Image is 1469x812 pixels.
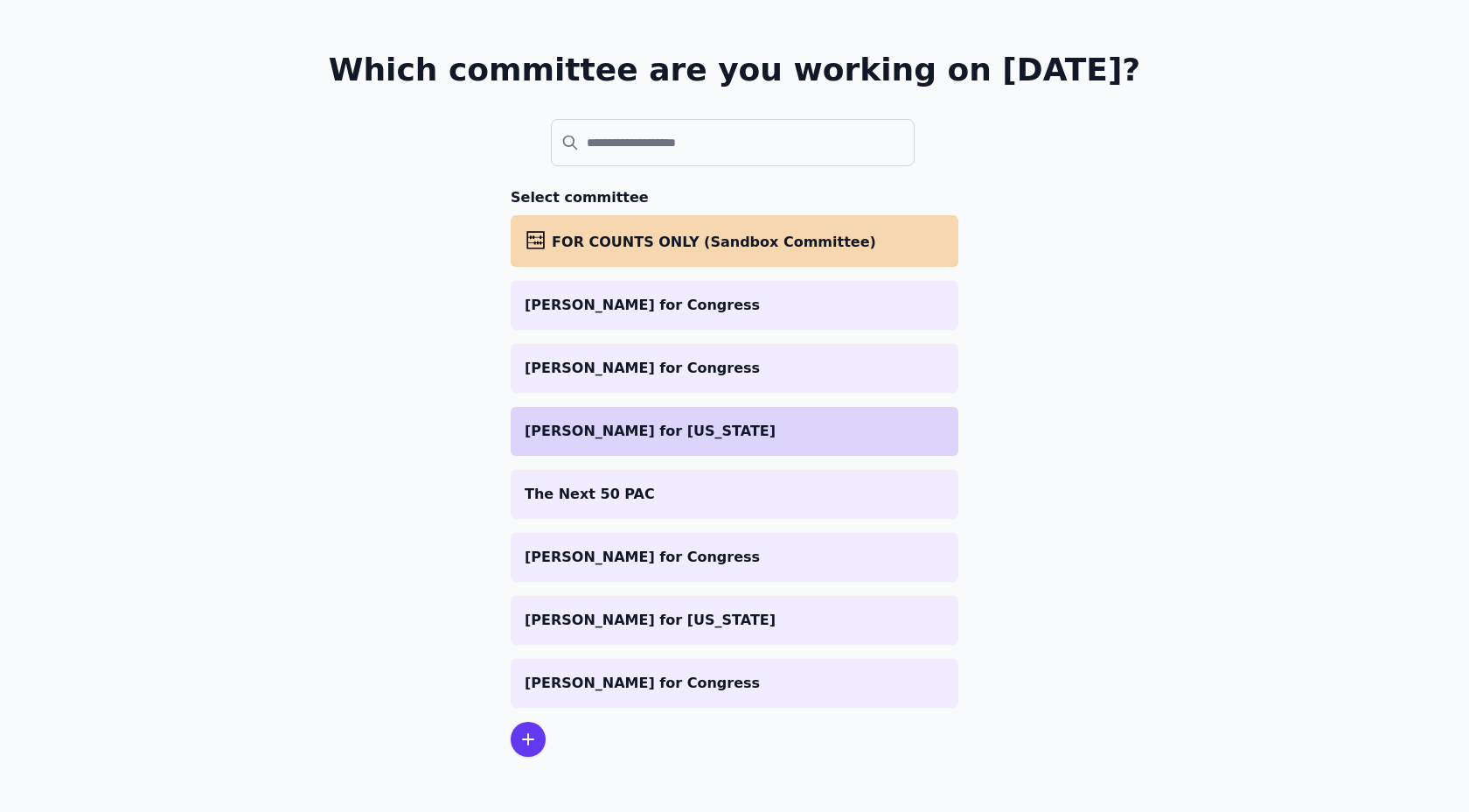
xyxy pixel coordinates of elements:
p: [PERSON_NAME] for [US_STATE] [525,610,944,631]
p: [PERSON_NAME] for Congress [525,358,944,379]
p: [PERSON_NAME] for Congress [525,673,944,694]
a: [PERSON_NAME] for [US_STATE] [511,407,958,456]
a: [PERSON_NAME] for Congress [511,659,958,708]
a: [PERSON_NAME] for Congress [511,281,958,330]
a: [PERSON_NAME] for Congress [511,533,958,582]
a: [PERSON_NAME] for [US_STATE] [511,596,958,645]
p: [PERSON_NAME] for Congress [525,295,944,316]
a: The Next 50 PAC [511,470,958,519]
p: [PERSON_NAME] for Congress [525,547,944,568]
p: The Next 50 PAC [525,484,944,505]
h1: Which committee are you working on [DATE]? [329,52,1141,87]
a: [PERSON_NAME] for Congress [511,344,958,393]
a: FOR COUNTS ONLY (Sandbox Committee) [511,215,958,267]
p: [PERSON_NAME] for [US_STATE] [525,421,944,442]
span: FOR COUNTS ONLY (Sandbox Committee) [552,234,876,250]
h3: Select committee [511,187,958,208]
